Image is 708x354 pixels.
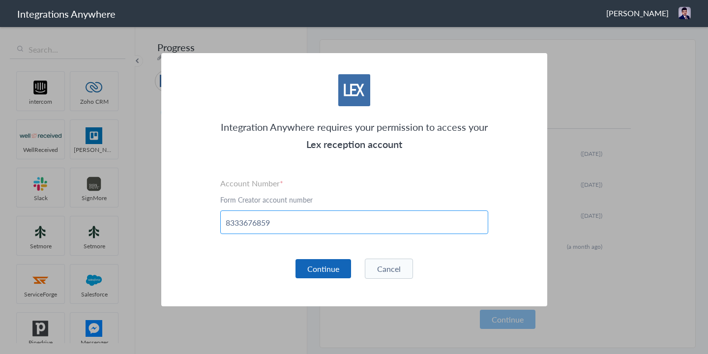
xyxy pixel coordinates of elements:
[365,259,413,279] button: Cancel
[295,259,351,278] button: Continue
[220,136,488,153] h3: Lex reception account
[606,7,669,19] span: [PERSON_NAME]
[338,74,370,106] img: lex-app-logo.svg
[220,177,488,189] label: Account Number
[678,7,691,19] img: 6cb3bdef-2cb1-4bb6-a8e6-7bc585f3ab5e.jpeg
[220,195,488,205] p: Form Creator account number
[17,7,116,21] h1: Integrations Anywhere
[220,118,488,136] p: Integration Anywhere requires your permission to access your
